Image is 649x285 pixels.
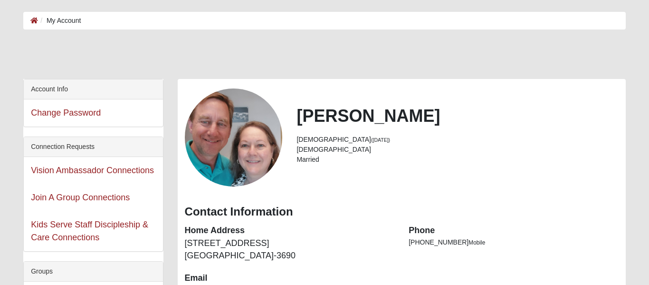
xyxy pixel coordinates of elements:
[371,137,390,143] small: ([DATE])
[296,106,618,126] h2: [PERSON_NAME]
[185,205,619,219] h3: Contact Information
[31,166,154,175] a: Vision Ambassador Connections
[185,225,395,237] dt: Home Address
[31,220,148,242] a: Kids Serve Staff Discipleship & Care Connections
[409,225,619,237] dt: Phone
[185,132,283,142] a: View Fullsize Photo
[24,79,162,99] div: Account Info
[296,135,618,145] li: [DEMOGRAPHIC_DATA]
[185,237,395,262] dd: [STREET_ADDRESS] [GEOGRAPHIC_DATA]-3690
[468,239,485,246] span: Mobile
[409,237,619,247] li: [PHONE_NUMBER]
[296,145,618,155] li: [DEMOGRAPHIC_DATA]
[296,155,618,165] li: Married
[38,16,81,26] li: My Account
[31,193,130,202] a: Join A Group Connections
[24,137,162,157] div: Connection Requests
[24,262,162,282] div: Groups
[31,108,101,118] a: Change Password
[185,272,395,285] dt: Email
